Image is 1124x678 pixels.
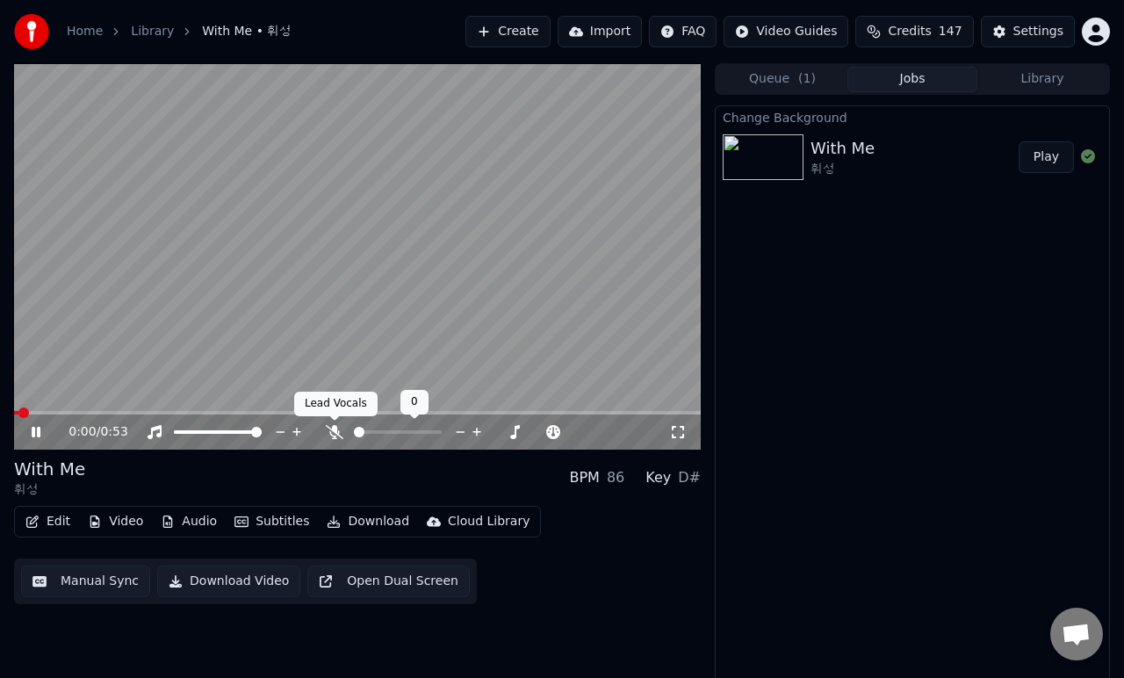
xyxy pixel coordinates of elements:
button: Jobs [847,67,977,92]
button: Video Guides [724,16,848,47]
div: 0 [400,390,429,415]
div: Lead Vocals [294,392,378,416]
span: ( 1 ) [798,70,816,88]
button: Credits147 [855,16,973,47]
button: Play [1019,141,1074,173]
div: With Me [811,136,875,161]
a: Home [67,23,103,40]
button: Import [558,16,642,47]
button: Create [465,16,551,47]
button: Manual Sync [21,566,150,597]
span: Credits [888,23,931,40]
span: With Me • 휘성 [202,23,292,40]
span: 147 [939,23,962,40]
button: Subtitles [227,509,316,534]
nav: breadcrumb [67,23,292,40]
a: Library [131,23,174,40]
div: 휘성 [14,481,85,499]
button: Download [320,509,416,534]
img: youka [14,14,49,49]
button: Settings [981,16,1075,47]
span: 0:00 [68,423,96,441]
button: Open Dual Screen [307,566,470,597]
div: Cloud Library [448,513,530,530]
div: Key [645,467,671,488]
button: FAQ [649,16,717,47]
div: BPM [569,467,599,488]
button: Edit [18,509,77,534]
div: Change Background [716,106,1109,127]
span: 0:53 [100,423,127,441]
div: Settings [1013,23,1063,40]
div: / [68,423,111,441]
div: 86 [607,467,624,488]
a: 채팅 열기 [1050,608,1103,660]
button: Download Video [157,566,300,597]
button: Queue [717,67,847,92]
button: Video [81,509,150,534]
button: Library [977,67,1107,92]
div: D# [678,467,701,488]
div: 휘성 [811,161,875,178]
div: With Me [14,457,85,481]
button: Audio [154,509,224,534]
